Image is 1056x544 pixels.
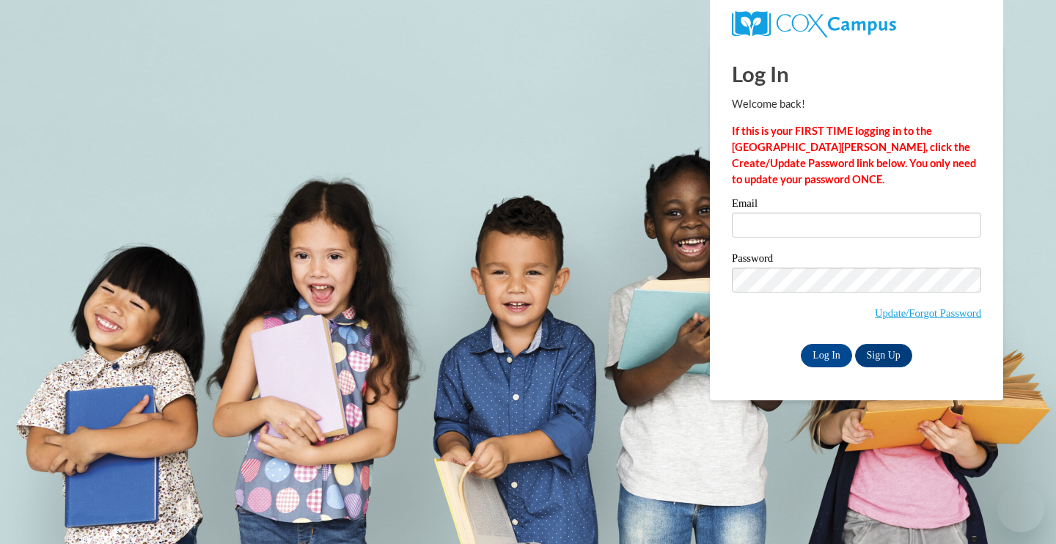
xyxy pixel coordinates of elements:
input: Log In [801,344,852,367]
label: Password [732,253,981,268]
h1: Log In [732,59,981,89]
a: COX Campus [732,11,981,37]
strong: If this is your FIRST TIME logging in to the [GEOGRAPHIC_DATA][PERSON_NAME], click the Create/Upd... [732,125,976,185]
a: Sign Up [855,344,912,367]
img: COX Campus [732,11,896,37]
a: Update/Forgot Password [875,307,981,319]
label: Email [732,198,981,213]
p: Welcome back! [732,96,981,112]
iframe: Button to launch messaging window [997,485,1044,532]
